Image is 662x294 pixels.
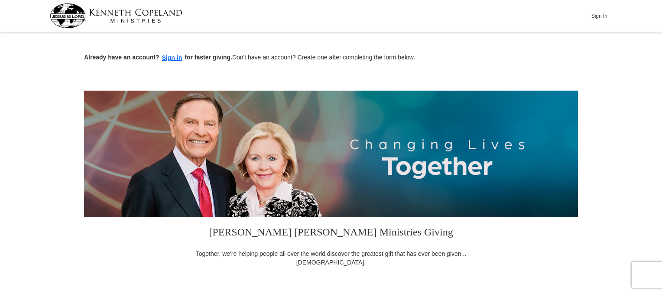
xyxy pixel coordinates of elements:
[84,53,578,63] p: Don't have an account? Create one after completing the form below.
[190,217,472,249] h3: [PERSON_NAME] [PERSON_NAME] Ministries Giving
[586,9,612,23] button: Sign In
[190,249,472,267] div: Together, we're helping people all over the world discover the greatest gift that has ever been g...
[159,53,185,63] button: Sign in
[84,54,232,61] strong: Already have an account? for faster giving.
[50,3,182,28] img: kcm-header-logo.svg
